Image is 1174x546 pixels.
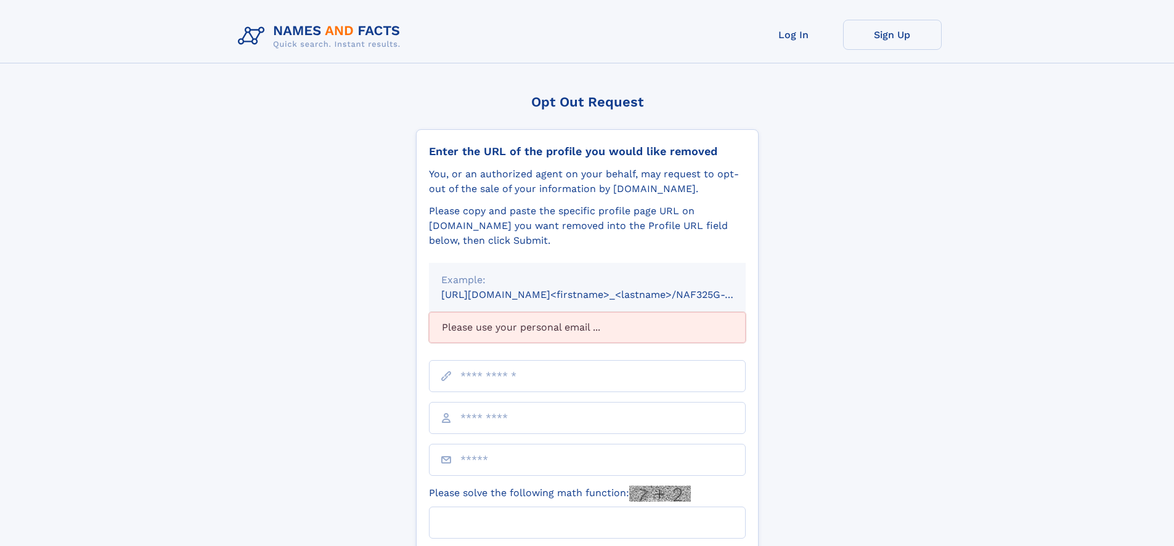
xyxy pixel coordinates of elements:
div: Enter the URL of the profile you would like removed [429,145,746,158]
label: Please solve the following math function: [429,486,691,502]
div: You, or an authorized agent on your behalf, may request to opt-out of the sale of your informatio... [429,167,746,196]
a: Log In [744,20,843,50]
small: [URL][DOMAIN_NAME]<firstname>_<lastname>/NAF325G-xxxxxxxx [441,289,769,300]
div: Please copy and paste the specific profile page URL on [DOMAIN_NAME] you want removed into the Pr... [429,204,746,248]
div: Example: [441,273,733,287]
div: Opt Out Request [416,94,759,110]
img: Logo Names and Facts [233,20,410,53]
div: Please use your personal email ... [429,312,746,343]
a: Sign Up [843,20,942,50]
